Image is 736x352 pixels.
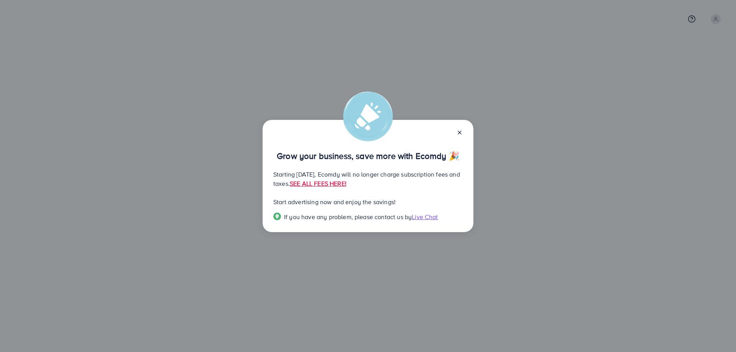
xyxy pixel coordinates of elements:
span: Live Chat [412,213,438,221]
span: If you have any problem, please contact us by [284,213,412,221]
a: SEE ALL FEES HERE! [290,179,347,188]
img: alert [343,92,393,141]
p: Start advertising now and enjoy the savings! [273,197,463,206]
p: Grow your business, save more with Ecomdy 🎉 [273,151,463,160]
img: Popup guide [273,213,281,220]
p: Starting [DATE], Ecomdy will no longer charge subscription fees and taxes. [273,170,463,188]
